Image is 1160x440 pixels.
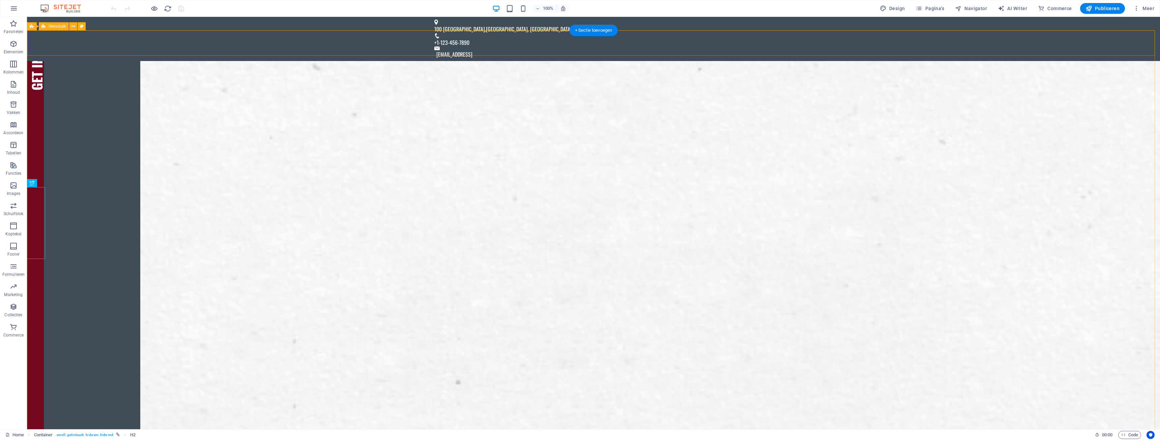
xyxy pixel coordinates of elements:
button: Klik hier om de voorbeeldmodus te verlaten en verder te gaan met bewerken [150,4,158,12]
p: Commerce [3,332,24,338]
i: Dit element is gelinkt [116,433,120,437]
p: Formulieren [2,272,25,277]
p: Kolommen [3,69,24,75]
button: Usercentrics [1147,431,1155,439]
span: AI Writer [998,5,1027,12]
div: + Sectie toevoegen [570,25,618,36]
h6: Sessietijd [1095,431,1113,439]
span: Navigator [955,5,987,12]
span: Meer [1133,5,1154,12]
span: Pagina's [916,5,944,12]
img: Editor Logo [39,4,89,12]
p: Footer [7,252,20,257]
i: Pagina opnieuw laden [164,5,172,12]
nav: breadcrumb [34,431,136,439]
div: Design (Ctrl+Alt+Y) [877,3,908,14]
span: Code [1121,431,1138,439]
button: Commerce [1035,3,1075,14]
span: Menubalk [49,24,66,28]
h6: 100% [543,4,553,12]
p: Collecties [4,312,22,318]
p: Images [7,191,21,196]
span: Design [880,5,905,12]
span: : [1107,432,1108,437]
button: Pagina's [913,3,947,14]
button: AI Writer [995,3,1030,14]
span: Commerce [1038,5,1072,12]
span: Klik om te selecteren, dubbelklik om te bewerken [34,431,53,439]
span: Klik om te selecteren, dubbelklik om te bewerken [130,431,136,439]
i: Stel bij het wijzigen van de grootte van de weergegeven website automatisch het juist zoomniveau ... [560,5,566,11]
p: Elementen [4,49,23,55]
button: Design [877,3,908,14]
p: Schuifblok [4,211,23,216]
span: . scroll .getintouch .hide-sm .hide-md [55,431,113,439]
span: 00 00 [1102,431,1112,439]
button: reload [164,4,172,12]
p: Tabellen [6,150,21,156]
button: Code [1118,431,1141,439]
p: Vakken [7,110,21,115]
span: Publiceren [1085,5,1120,12]
p: Functies [6,171,22,176]
p: Koptekst [5,231,22,237]
a: Klik om selectie op te heffen, dubbelklik om Pagina's te open [5,431,24,439]
button: Meer [1130,3,1157,14]
p: Accordeon [3,130,23,136]
button: 100% [532,4,556,12]
p: Inhoud [7,90,20,95]
button: Navigator [952,3,990,14]
p: Marketing [4,292,23,297]
button: Publiceren [1080,3,1125,14]
p: Favorieten [4,29,23,34]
